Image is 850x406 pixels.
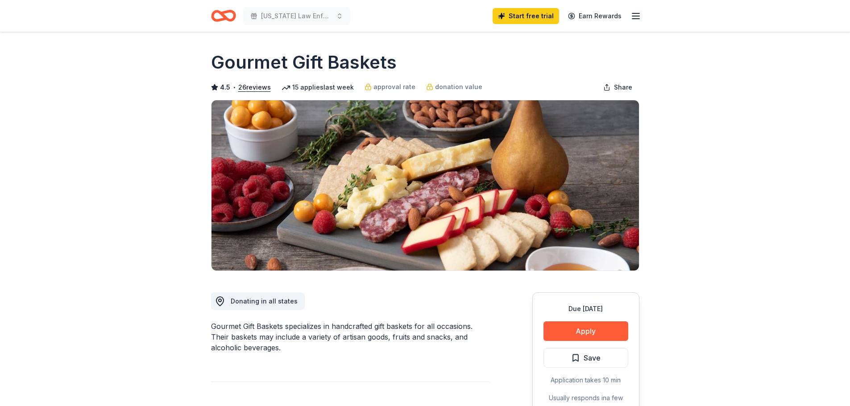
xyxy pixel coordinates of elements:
span: Donating in all states [231,297,298,305]
span: Share [614,82,632,93]
a: donation value [426,82,482,92]
span: [US_STATE] Law Enforcemnt Administrative Professionals 8th Annual Conference-"Mission Admin" [261,11,332,21]
a: Earn Rewards [563,8,627,24]
img: Image for Gourmet Gift Baskets [211,100,639,271]
button: [US_STATE] Law Enforcemnt Administrative Professionals 8th Annual Conference-"Mission Admin" [243,7,350,25]
span: 4.5 [220,82,230,93]
span: • [232,84,236,91]
span: Save [584,352,601,364]
span: approval rate [373,82,415,92]
button: Save [543,348,628,368]
button: Apply [543,321,628,341]
button: Share [596,78,639,96]
a: Home [211,5,236,26]
div: 15 applies last week [282,82,354,93]
div: Gourmet Gift Baskets specializes in handcrafted gift baskets for all occasions. Their baskets may... [211,321,489,353]
div: Due [DATE] [543,303,628,314]
div: Application takes 10 min [543,375,628,385]
span: donation value [435,82,482,92]
h1: Gourmet Gift Baskets [211,50,397,75]
a: Start free trial [493,8,559,24]
button: 26reviews [238,82,271,93]
a: approval rate [365,82,415,92]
